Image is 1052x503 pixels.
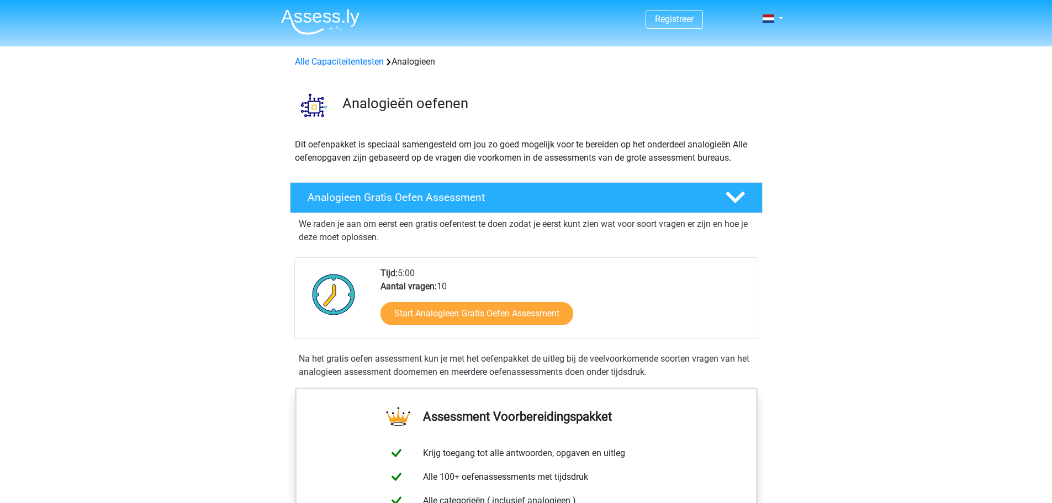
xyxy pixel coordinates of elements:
img: Assessly [281,9,360,35]
div: 5:00 10 [372,267,757,338]
h3: Analogieën oefenen [342,95,754,112]
div: Analogieen [290,55,762,68]
a: Start Analogieen Gratis Oefen Assessment [380,302,573,325]
p: We raden je aan om eerst een gratis oefentest te doen zodat je eerst kunt zien wat voor soort vra... [299,218,754,244]
div: Na het gratis oefen assessment kun je met het oefenpakket de uitleg bij de veelvoorkomende soorte... [294,352,758,379]
a: Alle Capaciteitentesten [295,56,384,67]
b: Tijd: [380,268,398,278]
a: Registreer [655,14,694,24]
p: Dit oefenpakket is speciaal samengesteld om jou zo goed mogelijk voor te bereiden op het onderdee... [295,138,758,165]
b: Aantal vragen: [380,281,437,292]
img: Klok [306,267,362,322]
img: analogieen [290,82,337,129]
a: Analogieen Gratis Oefen Assessment [286,182,767,213]
h4: Analogieen Gratis Oefen Assessment [308,191,707,204]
